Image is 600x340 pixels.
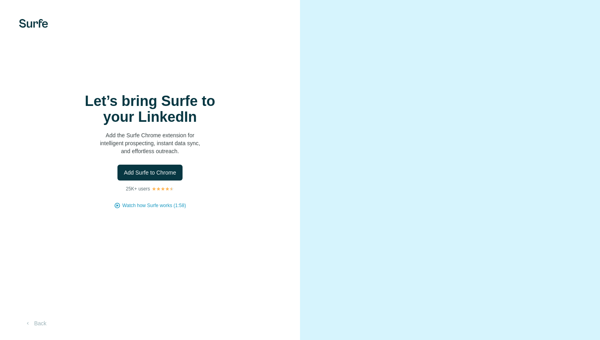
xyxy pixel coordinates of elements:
button: Watch how Surfe works (1:58) [122,202,186,209]
p: 25K+ users [126,185,150,192]
span: Add Surfe to Chrome [124,169,176,177]
button: Back [19,316,52,330]
img: Surfe's logo [19,19,48,28]
img: Rating Stars [152,186,174,191]
button: Add Surfe to Chrome [117,165,183,181]
h1: Let’s bring Surfe to your LinkedIn [71,93,229,125]
p: Add the Surfe Chrome extension for intelligent prospecting, instant data sync, and effortless out... [71,131,229,155]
